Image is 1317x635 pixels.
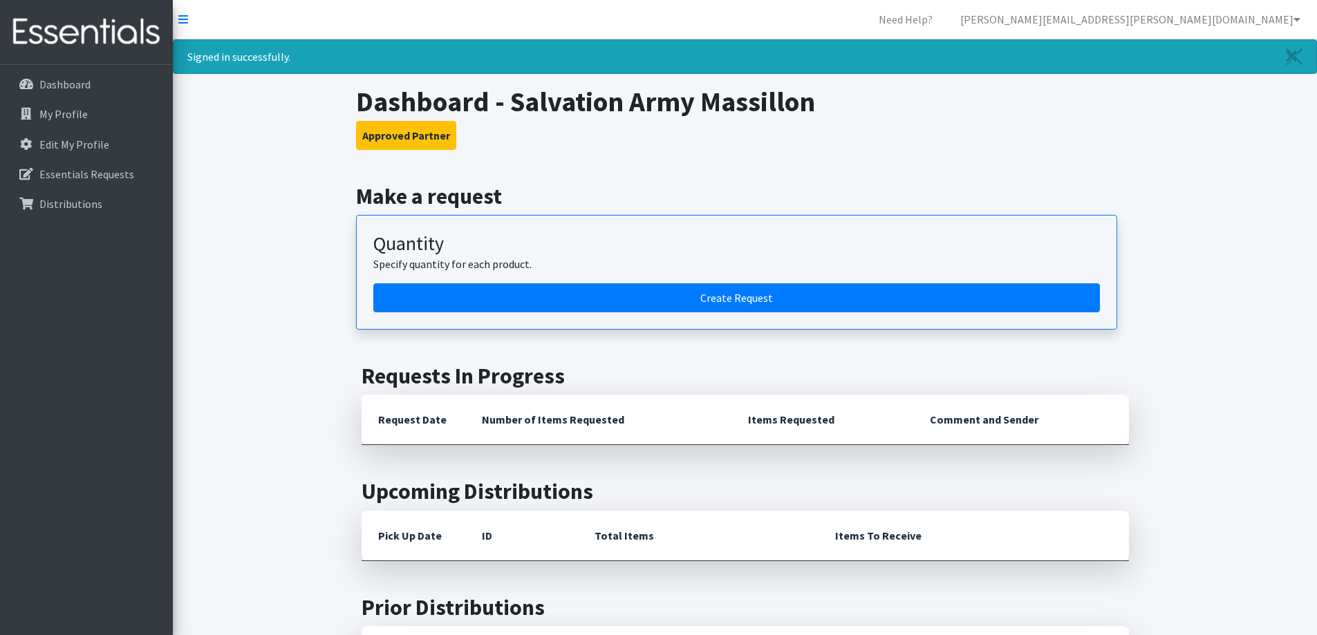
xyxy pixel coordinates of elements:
[373,256,1100,272] p: Specify quantity for each product.
[6,160,167,188] a: Essentials Requests
[362,363,1129,389] h2: Requests In Progress
[362,395,465,445] th: Request Date
[373,232,1100,256] h3: Quantity
[356,121,456,150] button: Approved Partner
[39,77,91,91] p: Dashboard
[913,395,1128,445] th: Comment and Sender
[1272,40,1316,73] a: Close
[373,283,1100,312] a: Create a request by quantity
[173,39,1317,74] div: Signed in successfully.
[465,511,578,561] th: ID
[578,511,819,561] th: Total Items
[6,70,167,98] a: Dashboard
[39,167,134,181] p: Essentials Requests
[6,131,167,158] a: Edit My Profile
[6,100,167,128] a: My Profile
[362,511,465,561] th: Pick Up Date
[39,107,88,121] p: My Profile
[465,395,732,445] th: Number of Items Requested
[6,9,167,55] img: HumanEssentials
[731,395,913,445] th: Items Requested
[362,478,1129,504] h2: Upcoming Distributions
[356,85,1134,118] h1: Dashboard - Salvation Army Massillon
[362,594,1129,620] h2: Prior Distributions
[819,511,1129,561] th: Items To Receive
[39,197,102,211] p: Distributions
[39,138,109,151] p: Edit My Profile
[6,190,167,218] a: Distributions
[949,6,1311,33] a: [PERSON_NAME][EMAIL_ADDRESS][PERSON_NAME][DOMAIN_NAME]
[356,183,1134,209] h2: Make a request
[868,6,944,33] a: Need Help?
